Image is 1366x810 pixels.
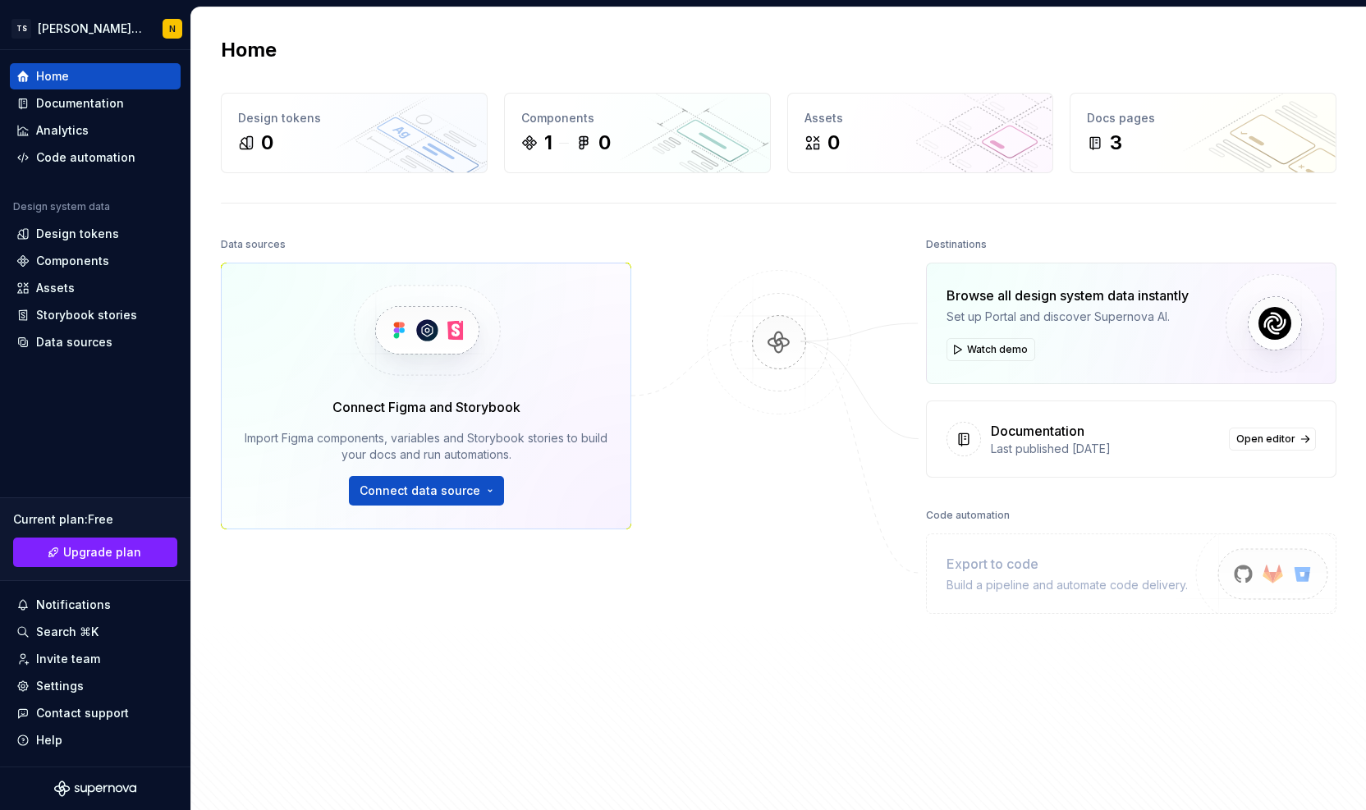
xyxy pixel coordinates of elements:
a: Invite team [10,646,181,672]
a: Assets [10,275,181,301]
a: Analytics [10,117,181,144]
button: Notifications [10,592,181,618]
a: Storybook stories [10,302,181,328]
a: Upgrade plan [13,538,177,567]
a: Components [10,248,181,274]
div: 0 [598,130,611,156]
div: Build a pipeline and automate code delivery. [947,577,1188,593]
span: Upgrade plan [63,544,141,561]
div: 1 [544,130,552,156]
button: Connect data source [349,476,504,506]
div: Data sources [36,334,112,350]
a: Docs pages3 [1070,93,1336,173]
div: [PERSON_NAME]'s Documentation [38,21,143,37]
div: Invite team [36,651,100,667]
div: Notifications [36,597,111,613]
div: Storybook stories [36,307,137,323]
a: Components10 [504,93,771,173]
div: Design tokens [238,110,470,126]
div: Code automation [926,504,1010,527]
div: Import Figma components, variables and Storybook stories to build your docs and run automations. [245,430,607,463]
a: Settings [10,673,181,699]
a: Open editor [1229,428,1316,451]
div: 0 [261,130,273,156]
a: Assets0 [787,93,1054,173]
a: Design tokens [10,221,181,247]
button: Search ⌘K [10,619,181,645]
a: Documentation [10,90,181,117]
button: Watch demo [947,338,1035,361]
span: Connect data source [360,483,480,499]
div: Destinations [926,233,987,256]
span: Watch demo [967,343,1028,356]
div: Analytics [36,122,89,139]
div: Documentation [36,95,124,112]
div: Components [36,253,109,269]
button: TS[PERSON_NAME]'s DocumentationN [3,11,187,46]
h2: Home [221,37,277,63]
div: Last published [DATE] [991,441,1219,457]
div: Docs pages [1087,110,1319,126]
button: Help [10,727,181,753]
div: Contact support [36,705,129,721]
span: Open editor [1236,432,1295,446]
div: Export to code [947,554,1188,574]
a: Design tokens0 [221,93,488,173]
div: Design tokens [36,226,119,242]
div: Current plan : Free [13,511,177,528]
button: Contact support [10,700,181,726]
div: Code automation [36,149,135,166]
a: Code automation [10,144,181,171]
div: 3 [1110,130,1122,156]
div: Assets [36,280,75,296]
div: 0 [827,130,840,156]
div: Components [521,110,754,126]
div: Browse all design system data instantly [947,286,1189,305]
svg: Supernova Logo [54,780,136,797]
div: Settings [36,678,84,694]
div: Data sources [221,233,286,256]
a: Home [10,63,181,89]
div: N [169,22,176,35]
a: Data sources [10,329,181,355]
div: TS [11,19,31,39]
div: Design system data [13,200,110,213]
div: Connect Figma and Storybook [332,397,520,417]
div: Help [36,732,62,748]
div: Search ⌘K [36,624,99,640]
div: Home [36,68,69,85]
div: Assets [804,110,1037,126]
div: Documentation [991,421,1084,441]
div: Set up Portal and discover Supernova AI. [947,309,1189,325]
